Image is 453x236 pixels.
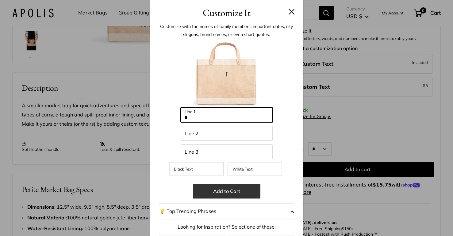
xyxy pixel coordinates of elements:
h3: Customize It [159,6,294,20]
p: Looking for inspiration? Select one of these: [159,222,294,232]
label: White Text [228,162,282,176]
iframe: Sign Up via Text for Offers [5,213,66,231]
span: White Text [232,167,253,171]
span: Black Text [174,167,193,171]
button: Add to Cart [193,184,260,199]
button: 💡 Top Trending Phrases [159,203,294,219]
img: customizer-prod [193,40,260,108]
p: Customize with the names of family members, important dates, city slogans, brand names, or even s... [159,22,294,38]
label: Black Text [169,162,224,176]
